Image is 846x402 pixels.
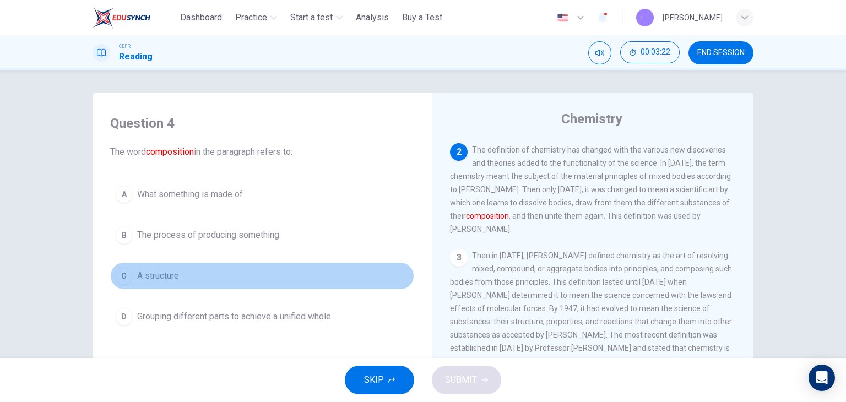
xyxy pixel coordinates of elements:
font: composition [466,211,509,220]
font: composition [146,146,194,157]
img: ELTC logo [93,7,150,29]
img: Profile picture [636,9,654,26]
span: CEFR [119,42,131,50]
h4: Question 4 [110,115,414,132]
button: CA structure [110,262,414,290]
span: 00:03:22 [641,48,670,57]
div: 2 [450,143,468,161]
span: What something is made of [137,188,243,201]
div: B [115,226,133,244]
span: Then in [DATE], [PERSON_NAME] defined chemistry as the art of resolving mixed, compound, or aggre... [450,251,732,366]
button: Analysis [351,8,393,28]
span: Dashboard [180,11,222,24]
span: The process of producing something [137,229,279,242]
button: Practice [231,8,281,28]
div: 3 [450,249,468,267]
div: C [115,267,133,285]
span: Grouping different parts to achieve a unified whole [137,310,331,323]
div: D [115,308,133,325]
div: A [115,186,133,203]
button: DGrouping different parts to achieve a unified whole [110,303,414,330]
button: SKIP [345,366,414,394]
span: The word in the paragraph refers to: [110,145,414,159]
img: en [556,14,570,22]
button: Dashboard [176,8,226,28]
button: Buy a Test [398,8,447,28]
a: ELTC logo [93,7,176,29]
span: The definition of chemistry has changed with the various new discoveries and theories added to th... [450,145,731,233]
h1: Reading [119,50,153,63]
button: END SESSION [688,41,753,64]
span: Buy a Test [402,11,442,24]
button: AWhat something is made of [110,181,414,208]
div: [PERSON_NAME] [663,11,723,24]
button: Start a test [286,8,347,28]
button: BThe process of producing something [110,221,414,249]
h4: Chemistry [561,110,622,128]
span: END SESSION [697,48,745,57]
span: A structure [137,269,179,283]
span: Start a test [290,11,333,24]
div: Mute [588,41,611,64]
div: Hide [620,41,680,64]
button: 00:03:22 [620,41,680,63]
div: Open Intercom Messenger [809,365,835,391]
span: Analysis [356,11,389,24]
span: Practice [235,11,267,24]
span: SKIP [364,372,384,388]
